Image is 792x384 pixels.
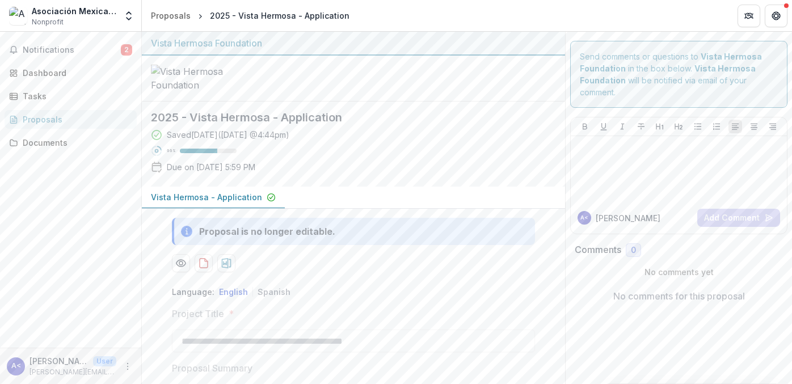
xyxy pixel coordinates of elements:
div: 2025 - Vista Hermosa - Application [210,10,349,22]
div: Proposal is no longer editable. [199,225,335,238]
button: download-proposal [195,254,213,272]
p: Project Title [172,307,224,320]
a: Proposals [5,110,137,129]
div: Proposals [151,10,191,22]
button: Preview d880e70f-07f2-408a-8b3a-ab6d14e4e013-0.pdf [172,254,190,272]
div: Dashboard [23,67,128,79]
div: Alejandra Romero <alejandra.romero@amextra.org> [580,215,588,221]
button: Add Comment [697,209,780,227]
p: [PERSON_NAME] <[PERSON_NAME][EMAIL_ADDRESS][PERSON_NAME][DOMAIN_NAME]> [30,355,89,367]
span: Notifications [23,45,121,55]
button: Bold [578,120,592,133]
button: Spanish [258,287,290,297]
button: Bullet List [691,120,705,133]
a: Documents [5,133,137,152]
button: Open entity switcher [121,5,137,27]
div: Tasks [23,90,128,102]
p: Proposal Summary [172,361,252,375]
p: Vista Hermosa - Application [151,191,262,203]
span: 2 [121,44,132,56]
a: Tasks [5,87,137,106]
p: [PERSON_NAME] [596,212,660,224]
button: Get Help [765,5,787,27]
a: Proposals [146,7,195,24]
p: [PERSON_NAME][EMAIL_ADDRESS][PERSON_NAME][DOMAIN_NAME] [30,367,116,377]
span: 0 [631,246,636,255]
button: Notifications2 [5,41,137,59]
div: Documents [23,137,128,149]
a: Dashboard [5,64,137,82]
button: download-proposal [217,254,235,272]
button: Italicize [616,120,629,133]
p: User [93,356,116,366]
img: Vista Hermosa Foundation [151,65,264,92]
button: Underline [597,120,610,133]
div: Alejandra Romero <alejandra.romero@amextra.org> [11,362,21,370]
h2: Comments [575,244,621,255]
h2: 2025 - Vista Hermosa - Application [151,111,538,124]
p: 66 % [167,147,175,155]
button: Partners [738,5,760,27]
button: More [121,360,134,373]
p: Due on [DATE] 5:59 PM [167,161,255,173]
button: Align Left [728,120,742,133]
button: Ordered List [710,120,723,133]
div: Send comments or questions to in the box below. will be notified via email of your comment. [570,41,787,108]
img: Asociación Mexicana de Transformación Rural y Urbana A.C (Amextra, Inc.) [9,7,27,25]
span: Nonprofit [32,17,64,27]
button: Heading 2 [672,120,685,133]
button: Align Center [747,120,761,133]
button: Heading 1 [653,120,667,133]
p: Language: [172,286,214,298]
div: Saved [DATE] ( [DATE] @ 4:44pm ) [167,129,289,141]
div: Proposals [23,113,128,125]
div: Asociación Mexicana de Transformación Rural y Urbana A.C (Amextra, Inc.) [32,5,116,17]
nav: breadcrumb [146,7,354,24]
div: Vista Hermosa Foundation [151,36,556,50]
button: English [219,287,248,297]
p: No comments yet [575,266,783,278]
button: Align Right [766,120,780,133]
button: Strike [634,120,648,133]
p: No comments for this proposal [613,289,745,303]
